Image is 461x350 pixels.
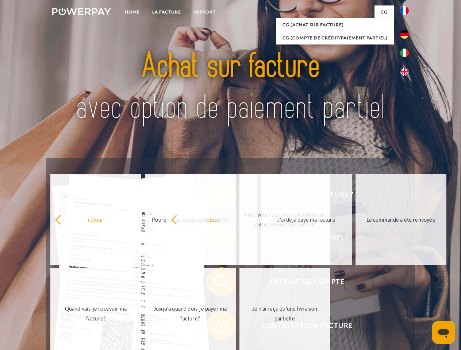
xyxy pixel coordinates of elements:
a: CG [374,5,394,19]
div: Jusqu'à quand dois-je payer ma facture? [149,304,231,323]
a: CG (achat sur facture) [276,18,394,31]
a: Support [187,5,222,19]
img: logo-powerpay-white.svg [52,8,111,15]
div: J'ai déjà payé ma facture [265,214,347,224]
div: retour [171,214,253,224]
div: Je n'ai reçu qu'une livraison partielle [244,304,326,323]
div: retour [55,214,137,224]
a: CG (Compte de crédit/paiement partiel) [276,31,394,44]
img: it [400,48,409,57]
a: Home [119,5,146,19]
div: La commande a été renvoyée [360,214,442,224]
iframe: Bouton de lancement de la fenêtre de messagerie [432,321,455,344]
div: Pourquoi ai-je reçu une facture? [149,214,231,224]
img: title-powerpay_fr.svg [70,35,391,140]
img: fr [400,6,409,15]
img: en [400,67,409,76]
div: Quand vais-je recevoir ma facture? [55,304,137,323]
img: de [400,30,409,39]
a: LA FACTURE [146,5,187,19]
